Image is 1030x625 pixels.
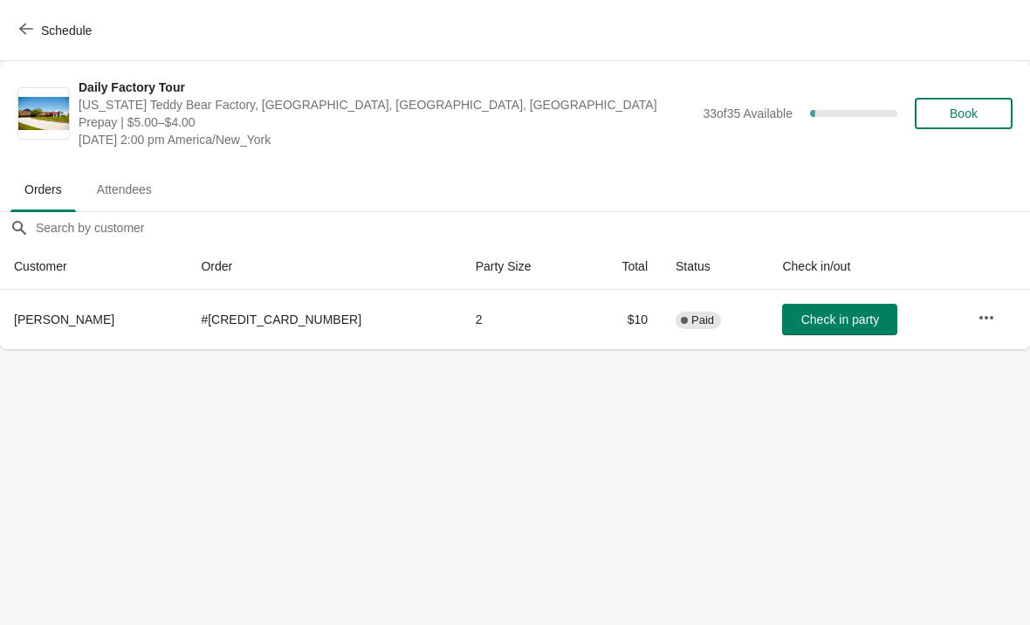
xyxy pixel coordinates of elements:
[9,15,106,46] button: Schedule
[79,79,694,96] span: Daily Factory Tour
[768,244,964,290] th: Check in/out
[462,290,584,349] td: 2
[79,113,694,131] span: Prepay | $5.00–$4.00
[79,131,694,148] span: [DATE] 2:00 pm America/New_York
[187,290,461,349] td: # [CREDIT_CARD_NUMBER]
[79,96,694,113] span: [US_STATE] Teddy Bear Factory, [GEOGRAPHIC_DATA], [GEOGRAPHIC_DATA], [GEOGRAPHIC_DATA]
[14,312,114,326] span: [PERSON_NAME]
[462,244,584,290] th: Party Size
[83,174,166,205] span: Attendees
[915,98,1013,129] button: Book
[18,97,69,131] img: Daily Factory Tour
[41,24,92,38] span: Schedule
[950,106,978,120] span: Book
[662,244,768,290] th: Status
[691,313,714,327] span: Paid
[10,174,76,205] span: Orders
[801,312,879,326] span: Check in party
[35,212,1030,244] input: Search by customer
[187,244,461,290] th: Order
[583,290,662,349] td: $10
[583,244,662,290] th: Total
[782,304,897,335] button: Check in party
[703,106,793,120] span: 33 of 35 Available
